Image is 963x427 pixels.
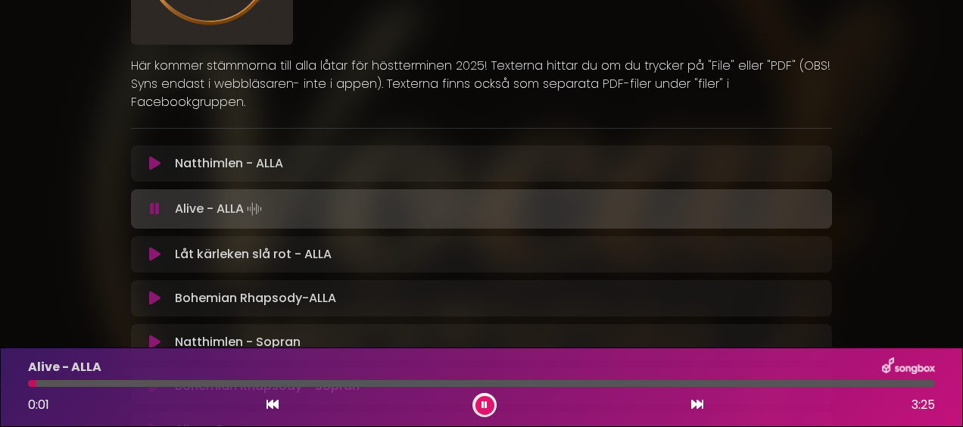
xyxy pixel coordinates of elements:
p: Natthimlen - Sopran [175,333,301,351]
p: Natthimlen - ALLA [175,154,283,173]
span: 0:01 [28,396,49,413]
img: songbox-logo-white.png [882,357,935,377]
img: waveform4.gif [244,198,265,220]
p: Låt kärleken slå rot - ALLA [175,245,332,263]
span: 3:25 [912,396,935,414]
p: Bohemian Rhapsody-ALLA [175,289,336,307]
p: Alive - ALLA [28,358,101,376]
p: Alive - ALLA [175,198,265,220]
p: Här kommer stämmorna till alla låtar för höstterminen 2025! Texterna hittar du om du trycker på "... [131,57,832,111]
